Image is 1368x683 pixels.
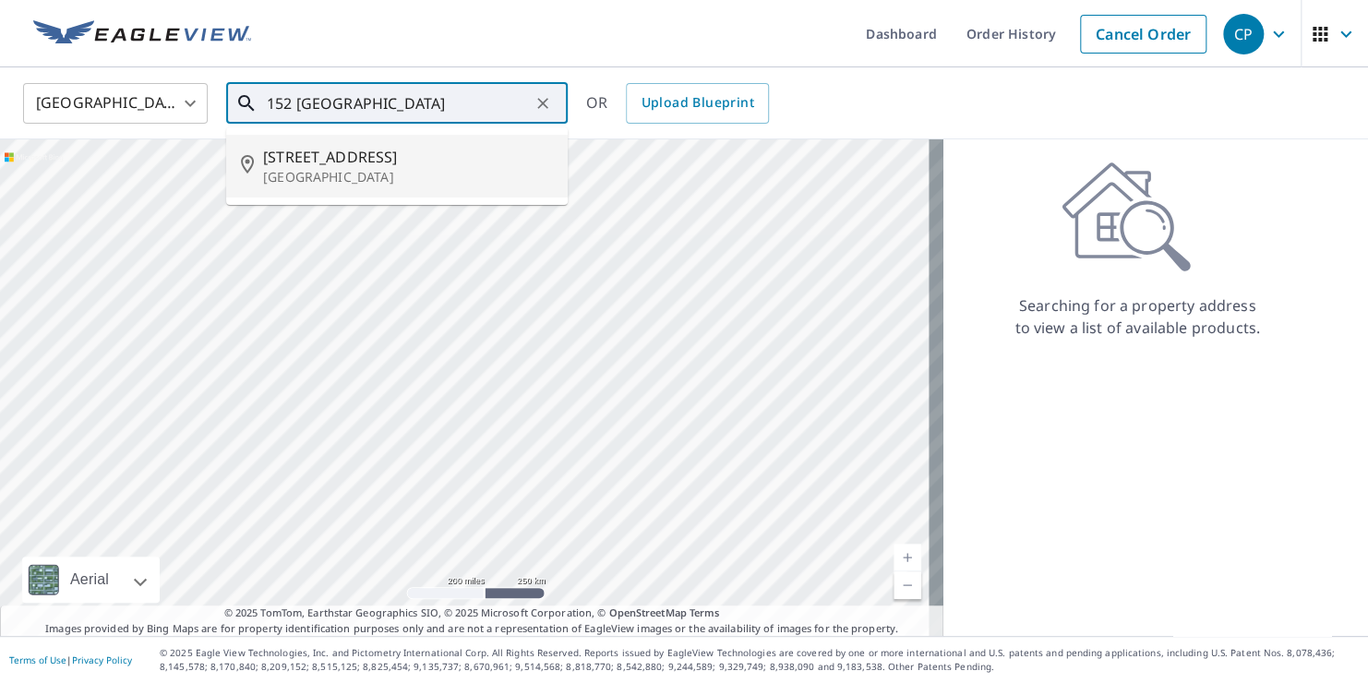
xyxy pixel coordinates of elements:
[608,605,686,619] a: OpenStreetMap
[626,83,768,124] a: Upload Blueprint
[23,78,208,129] div: [GEOGRAPHIC_DATA]
[263,146,553,168] span: [STREET_ADDRESS]
[690,605,720,619] a: Terms
[72,653,132,666] a: Privacy Policy
[160,646,1359,674] p: © 2025 Eagle View Technologies, Inc. and Pictometry International Corp. All Rights Reserved. Repo...
[267,78,530,129] input: Search by address or latitude-longitude
[1223,14,1264,54] div: CP
[894,544,921,571] a: Current Level 5, Zoom In
[33,20,251,48] img: EV Logo
[22,557,160,603] div: Aerial
[530,90,556,116] button: Clear
[586,83,769,124] div: OR
[9,654,132,665] p: |
[894,571,921,599] a: Current Level 5, Zoom Out
[9,653,66,666] a: Terms of Use
[1080,15,1206,54] a: Cancel Order
[224,605,720,621] span: © 2025 TomTom, Earthstar Geographics SIO, © 2025 Microsoft Corporation, ©
[641,91,753,114] span: Upload Blueprint
[263,168,553,186] p: [GEOGRAPHIC_DATA]
[65,557,114,603] div: Aerial
[1014,294,1261,339] p: Searching for a property address to view a list of available products.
